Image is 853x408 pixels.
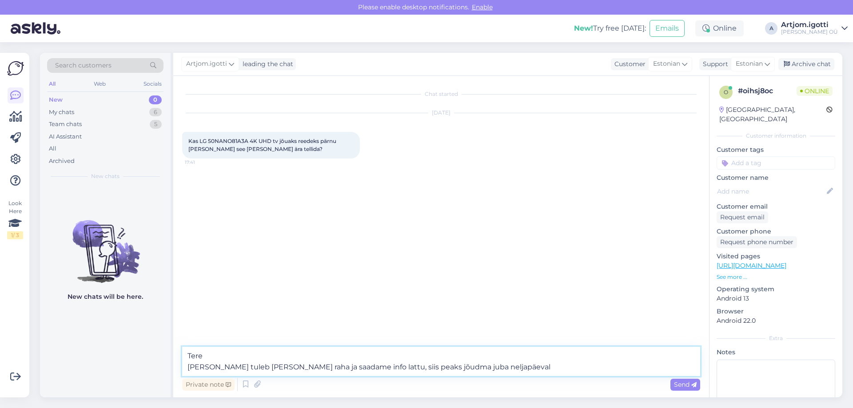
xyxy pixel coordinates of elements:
[185,159,218,166] span: 17:41
[182,90,700,98] div: Chat started
[182,109,700,117] div: [DATE]
[653,59,680,69] span: Estonian
[717,285,835,294] p: Operating system
[717,186,825,196] input: Add name
[239,59,293,69] div: leading the chat
[150,120,162,129] div: 5
[699,59,728,69] div: Support
[717,156,835,170] input: Add a tag
[149,108,162,117] div: 6
[49,120,82,129] div: Team chats
[717,294,835,303] p: Android 13
[765,22,777,35] div: A
[717,316,835,325] p: Android 22.0
[182,379,235,391] div: Private note
[7,60,24,77] img: Askly Logo
[717,132,835,140] div: Customer information
[717,348,835,357] p: Notes
[717,334,835,342] div: Extra
[469,3,495,11] span: Enable
[717,273,835,281] p: See more ...
[55,61,112,70] span: Search customers
[188,138,338,152] span: Kas LG 50NANO81A3A 4K UHD tv jõuaks reedeks pärnu [PERSON_NAME] see [PERSON_NAME] ära tellida?
[781,21,838,28] div: Artjom.igotti
[717,252,835,261] p: Visited pages
[92,78,108,90] div: Web
[650,20,685,37] button: Emails
[91,172,120,180] span: New chats
[7,231,23,239] div: 1 / 3
[797,86,833,96] span: Online
[68,292,143,301] p: New chats will be here.
[717,211,768,223] div: Request email
[611,59,646,69] div: Customer
[717,202,835,211] p: Customer email
[49,95,63,104] div: New
[719,105,826,124] div: [GEOGRAPHIC_DATA], [GEOGRAPHIC_DATA]
[781,21,848,36] a: Artjom.igotti[PERSON_NAME] OÜ
[49,157,75,166] div: Archived
[717,236,797,248] div: Request phone number
[49,144,56,153] div: All
[574,23,646,34] div: Try free [DATE]:
[186,59,227,69] span: Artjom.igotti
[717,307,835,316] p: Browser
[736,59,763,69] span: Estonian
[49,132,82,141] div: AI Assistant
[695,20,744,36] div: Online
[574,24,593,32] b: New!
[47,78,57,90] div: All
[738,86,797,96] div: # oihsj8oc
[781,28,838,36] div: [PERSON_NAME] OÜ
[717,261,786,269] a: [URL][DOMAIN_NAME]
[674,380,697,388] span: Send
[778,58,834,70] div: Archive chat
[182,347,700,376] textarea: Tere [PERSON_NAME] tuleb [PERSON_NAME] raha ja saadame info lattu, siis peaks jõudma juba neljapä...
[142,78,163,90] div: Socials
[49,108,74,117] div: My chats
[717,227,835,236] p: Customer phone
[717,145,835,154] p: Customer tags
[724,89,728,95] span: o
[149,95,162,104] div: 0
[40,204,171,284] img: No chats
[7,199,23,239] div: Look Here
[717,173,835,182] p: Customer name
